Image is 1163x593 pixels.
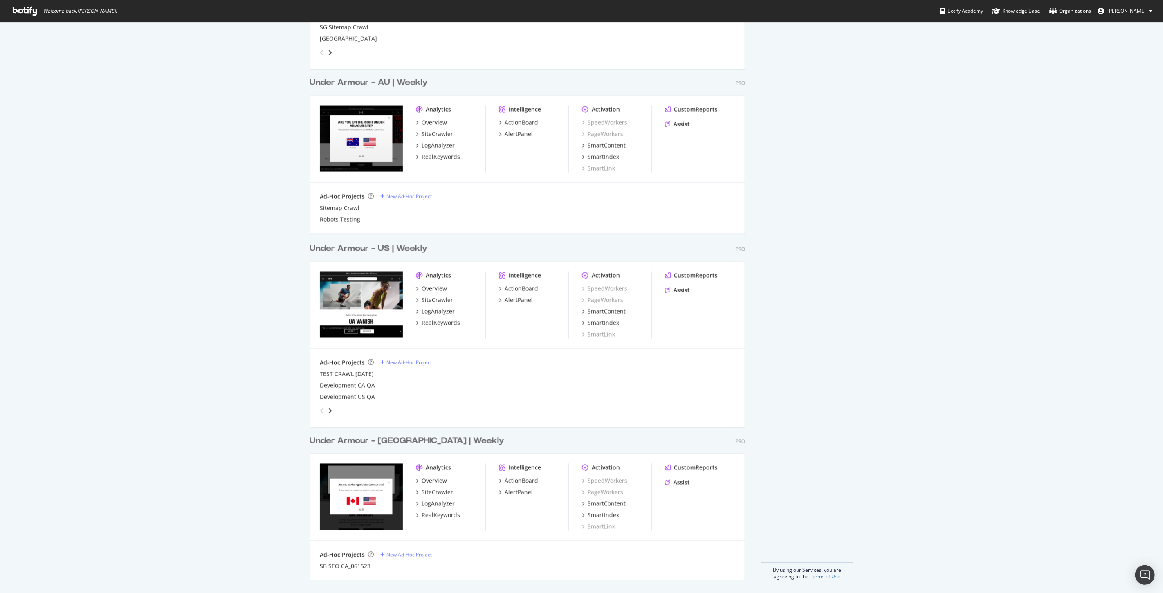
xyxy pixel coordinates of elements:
[736,438,745,445] div: Pro
[582,500,626,508] a: SmartContent
[320,562,370,571] a: SB SEO CA_061523
[588,308,626,316] div: SmartContent
[320,551,365,559] div: Ad-Hoc Projects
[422,130,453,138] div: SiteCrawler
[588,153,619,161] div: SmartIndex
[386,193,432,200] div: New Ad-Hoc Project
[320,23,368,31] a: SG Sitemap Crawl
[416,285,447,293] a: Overview
[416,119,447,127] a: Overview
[665,478,690,487] a: Assist
[582,130,623,138] a: PageWorkers
[499,488,533,496] a: AlertPanel
[588,319,619,327] div: SmartIndex
[674,478,690,487] div: Assist
[940,7,983,15] div: Botify Academy
[416,308,455,316] a: LogAnalyzer
[416,488,453,496] a: SiteCrawler
[505,477,538,485] div: ActionBoard
[320,193,365,201] div: Ad-Hoc Projects
[592,106,620,114] div: Activation
[1107,7,1146,14] span: David Drey
[582,308,626,316] a: SmartContent
[386,551,432,558] div: New Ad-Hoc Project
[509,106,541,114] div: Intelligence
[582,511,619,519] a: SmartIndex
[422,488,453,496] div: SiteCrawler
[327,49,333,57] div: angle-right
[422,500,455,508] div: LogAnalyzer
[416,319,460,327] a: RealKeywords
[422,319,460,327] div: RealKeywords
[422,308,455,316] div: LogAnalyzer
[320,35,377,43] div: [GEOGRAPHIC_DATA]
[416,142,455,150] a: LogAnalyzer
[582,119,627,127] a: SpeedWorkers
[582,319,619,327] a: SmartIndex
[509,272,541,280] div: Intelligence
[416,296,453,304] a: SiteCrawler
[499,477,538,485] a: ActionBoard
[592,464,620,472] div: Activation
[582,477,627,485] a: SpeedWorkers
[386,359,432,366] div: New Ad-Hoc Project
[582,488,623,496] a: PageWorkers
[992,7,1040,15] div: Knowledge Base
[674,272,718,280] div: CustomReports
[1049,7,1091,15] div: Organizations
[320,382,375,390] div: Development CA QA
[320,106,403,172] img: underarmour.com.au
[499,130,533,138] a: AlertPanel
[592,272,620,280] div: Activation
[505,296,533,304] div: AlertPanel
[310,435,507,447] a: Under Armour - [GEOGRAPHIC_DATA] | Weekly
[310,243,431,255] a: Under Armour - US | Weekly
[582,285,627,293] div: SpeedWorkers
[582,164,615,173] a: SmartLink
[761,562,853,580] div: By using our Services, you are agreeing to the
[582,523,615,531] a: SmartLink
[310,243,427,255] div: Under Armour - US | Weekly
[422,119,447,127] div: Overview
[422,285,447,293] div: Overview
[426,464,451,472] div: Analytics
[310,77,431,89] a: Under Armour - AU | Weekly
[317,46,327,59] div: angle-left
[320,216,360,224] div: Robots Testing
[416,511,460,519] a: RealKeywords
[426,106,451,114] div: Analytics
[422,511,460,519] div: RealKeywords
[736,80,745,87] div: Pro
[320,359,365,367] div: Ad-Hoc Projects
[665,272,718,280] a: CustomReports
[416,500,455,508] a: LogAnalyzer
[310,435,504,447] div: Under Armour - [GEOGRAPHIC_DATA] | Weekly
[499,296,533,304] a: AlertPanel
[674,286,690,294] div: Assist
[320,272,403,338] img: www.underarmour.com/en-us
[422,296,453,304] div: SiteCrawler
[416,477,447,485] a: Overview
[582,330,615,339] a: SmartLink
[320,464,403,530] img: www.underarmour.ca/en-ca
[422,153,460,161] div: RealKeywords
[674,106,718,114] div: CustomReports
[588,500,626,508] div: SmartContent
[810,573,841,580] a: Terms of Use
[320,370,374,378] a: TEST CRAWL [DATE]
[320,204,359,212] a: Sitemap Crawl
[665,120,690,128] a: Assist
[509,464,541,472] div: Intelligence
[380,193,432,200] a: New Ad-Hoc Project
[665,286,690,294] a: Assist
[320,393,375,401] a: Development US QA
[665,106,718,114] a: CustomReports
[582,296,623,304] a: PageWorkers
